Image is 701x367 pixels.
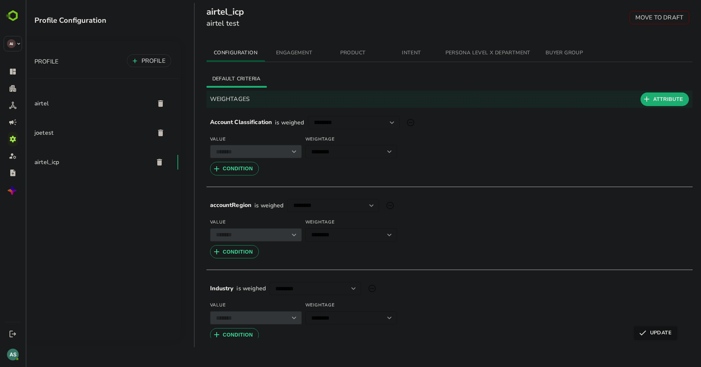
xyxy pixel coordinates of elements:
[9,15,155,25] div: Profile Configuration
[361,48,411,58] span: INTENT
[181,18,218,29] h6: airtel test
[3,148,153,177] div: airtel_icp
[229,201,258,210] p: is weighed
[7,39,16,48] div: AI
[184,134,276,145] span: Value
[184,201,226,210] h6: accountRegion
[184,118,247,127] h6: Account Classification
[197,247,227,257] span: CONDITION
[184,328,233,342] button: CONDITION
[244,48,294,58] span: ENGAGEMENT
[302,48,352,58] span: PRODUCT
[184,217,276,228] span: Value
[341,200,351,211] button: Open
[9,128,123,137] span: joetest
[627,95,657,104] span: ATTRIBUTE
[280,217,371,228] span: Weightage
[197,164,227,173] span: CONDITION
[3,89,153,118] div: airtel
[181,44,667,62] div: simple tabs
[608,326,652,339] button: UPDATE
[181,6,218,18] h5: airtel_icp
[184,94,224,104] h6: WEIGHTAGES
[101,54,146,67] button: PROFILE
[184,245,233,259] button: CONDITION
[378,115,392,130] label: upload picture
[181,70,667,88] div: basic tabs example
[9,99,123,108] span: airtel
[197,330,227,339] span: CONDITION
[280,134,371,145] span: Weightage
[4,9,22,23] img: BambooboxLogoMark.f1c84d78b4c51b1a7b5f700c9845e183.svg
[7,349,19,360] div: AS
[359,230,369,240] button: Open
[514,48,564,58] span: BUYER GROUP
[3,118,153,148] div: joetest
[339,281,354,296] label: upload picture
[280,299,371,311] span: Weightage
[610,13,658,22] p: MOVE TO DRAFT
[184,299,276,311] span: Value
[249,118,279,127] p: is weighed
[615,92,663,106] button: ATTRIBUTE
[8,329,18,339] button: Logout
[359,313,369,323] button: Open
[184,162,233,175] button: CONDITION
[185,48,235,58] span: CONFIGURATION
[181,70,241,88] button: DEFAULT CRITERIA
[116,57,140,65] p: PROFILE
[604,11,664,24] button: MOVE TO DRAFT
[357,198,372,213] label: upload picture
[9,158,122,167] span: airtel_icp
[359,146,369,157] button: Open
[9,57,33,66] p: PROFILE
[211,284,240,293] p: is weighed
[361,117,371,128] button: Open
[420,48,505,58] span: PERSONA LEVEL X DEPARTMENT
[323,283,333,294] button: Open
[184,284,208,294] h6: Industry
